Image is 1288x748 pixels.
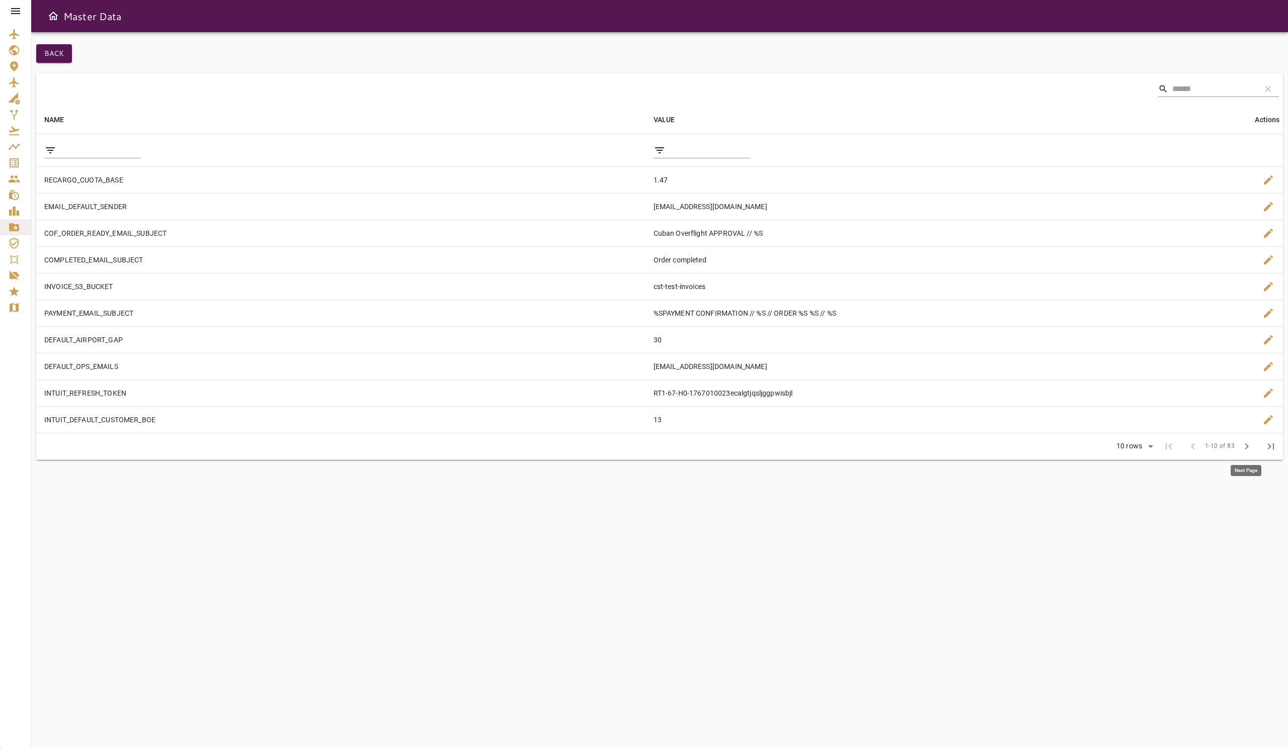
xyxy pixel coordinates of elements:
span: edit [1262,414,1274,426]
span: Search [1158,84,1168,94]
td: EMAIL_DEFAULT_SENDER [36,193,646,220]
h6: Master Data [63,8,122,24]
span: last_page [1265,440,1277,452]
td: 30 [646,326,1254,353]
td: RECARGO_CUOTA_BASE [36,166,646,193]
input: filter data by VALUE [670,142,750,158]
div: 10 rows [1114,442,1145,450]
td: %SPAYMENT CONFIRMATION // %S // ORDER %S %S // %S [646,300,1254,326]
span: edit [1262,227,1274,239]
td: cst-test-invoices [646,273,1254,300]
span: Filter [44,144,56,156]
td: [EMAIL_ADDRESS][DOMAIN_NAME] [646,193,1254,220]
button: Edit Element [1256,168,1280,192]
td: COF_ORDER_READY_EMAIL_SUBJECT [36,220,646,246]
button: Edit Element [1256,248,1280,272]
span: Last Page [1259,434,1283,458]
td: RT1-67-H0-1767010023ecalgtjqsljggpwisbjl [646,380,1254,406]
span: edit [1262,360,1274,372]
input: filter data by NAME [60,142,141,158]
td: DEFAULT_AIRPORT_GAP [36,326,646,353]
div: NAME [44,114,64,126]
span: edit [1262,280,1274,293]
span: edit [1262,201,1274,213]
td: 13 [646,406,1254,433]
td: INVOICE_S3_BUCKET [36,273,646,300]
button: Edit Element [1256,195,1280,219]
div: 10 rows [1110,439,1157,454]
span: chevron_right [1241,440,1253,452]
td: DEFAULT_OPS_EMAILS [36,353,646,380]
span: VALUE [654,114,688,126]
button: Edit Element [1256,354,1280,379]
td: Cuban Overflight APPROVAL // %S [646,220,1254,246]
button: Edit Element [1256,301,1280,325]
div: VALUE [654,114,675,126]
td: Order completed [646,246,1254,273]
button: Edit Element [1256,381,1280,405]
button: Back [36,44,72,63]
span: NAME [44,114,77,126]
span: edit [1262,334,1274,346]
td: [EMAIL_ADDRESS][DOMAIN_NAME] [646,353,1254,380]
button: Open drawer [43,6,63,26]
span: Filter [654,144,666,156]
span: edit [1262,174,1274,186]
button: Edit Element [1256,221,1280,245]
td: PAYMENT_EMAIL_SUBJECT [36,300,646,326]
button: Edit Element [1256,408,1280,432]
button: Edit Element [1256,328,1280,352]
td: 1.47 [646,166,1254,193]
span: edit [1262,254,1274,266]
span: 1-10 of 83 [1205,441,1235,451]
input: Search [1172,81,1253,97]
span: edit [1262,307,1274,319]
td: INTUIT_DEFAULT_CUSTOMER_BOE [36,406,646,433]
button: Edit Element [1256,274,1280,299]
span: edit [1262,387,1274,399]
td: COMPLETED_EMAIL_SUBJECT [36,246,646,273]
td: INTUIT_REFRESH_TOKEN [36,380,646,406]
